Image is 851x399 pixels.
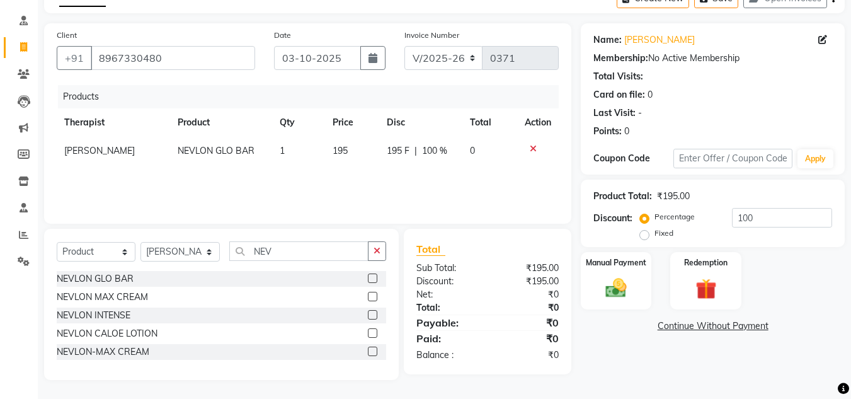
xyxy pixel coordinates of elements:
[64,145,135,156] span: [PERSON_NAME]
[488,315,568,330] div: ₹0
[593,88,645,101] div: Card on file:
[593,152,673,165] div: Coupon Code
[58,85,568,108] div: Products
[488,288,568,301] div: ₹0
[593,107,636,120] div: Last Visit:
[229,241,368,261] input: Search or Scan
[404,30,459,41] label: Invoice Number
[689,276,723,302] img: _gift.svg
[407,301,488,315] div: Total:
[280,145,285,156] span: 1
[57,291,148,304] div: NEVLON MAX CREAM
[170,108,271,137] th: Product
[387,144,409,158] span: 195 F
[593,125,622,138] div: Points:
[593,212,632,225] div: Discount:
[638,107,642,120] div: -
[57,272,134,286] div: NEVLON GLO BAR
[91,46,255,70] input: Search by Name/Mobile/Email/Code
[57,309,130,322] div: NEVLON INTENSE
[178,145,254,156] span: NEVLON GLO BAR
[274,30,291,41] label: Date
[593,52,832,65] div: No Active Membership
[797,149,833,168] button: Apply
[407,288,488,301] div: Net:
[407,315,488,330] div: Payable:
[654,228,673,239] label: Fixed
[57,327,157,340] div: NEVLON CALOE LOTION
[488,262,568,275] div: ₹195.00
[379,108,462,137] th: Disc
[488,331,568,346] div: ₹0
[407,262,488,275] div: Sub Total:
[416,243,445,256] span: Total
[586,257,646,269] label: Manual Payment
[593,190,652,203] div: Product Total:
[599,276,633,300] img: _cash.svg
[593,70,643,83] div: Total Visits:
[407,349,488,362] div: Balance :
[583,320,842,333] a: Continue Without Payment
[272,108,325,137] th: Qty
[488,349,568,362] div: ₹0
[673,149,792,168] input: Enter Offer / Coupon Code
[593,33,622,47] div: Name:
[407,275,488,288] div: Discount:
[333,145,348,156] span: 195
[57,108,170,137] th: Therapist
[325,108,380,137] th: Price
[624,125,629,138] div: 0
[57,30,77,41] label: Client
[657,190,690,203] div: ₹195.00
[57,345,149,359] div: NEVLON-MAX CREAM
[488,275,568,288] div: ₹195.00
[517,108,559,137] th: Action
[648,88,653,101] div: 0
[654,211,695,223] label: Percentage
[684,257,728,269] label: Redemption
[488,301,568,315] div: ₹0
[414,144,417,158] span: |
[593,52,648,65] div: Membership:
[470,145,475,156] span: 0
[57,46,92,70] button: +91
[462,108,517,137] th: Total
[422,144,447,158] span: 100 %
[624,33,695,47] a: [PERSON_NAME]
[407,331,488,346] div: Paid:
